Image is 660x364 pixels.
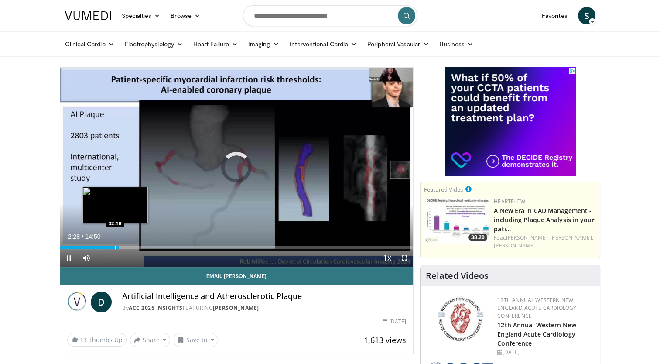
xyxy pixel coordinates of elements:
[60,68,414,267] video-js: Video Player
[424,198,489,244] a: 38:20
[129,304,183,312] a: ACC 2025 Insights
[116,7,166,24] a: Specialties
[494,234,596,250] div: Feat.
[284,35,362,53] a: Interventional Cardio
[494,206,594,233] a: A New Era in CAD Management - including Plaque Analysis in your pati…
[537,7,573,24] a: Favorites
[494,242,535,249] a: [PERSON_NAME]
[60,267,414,285] a: Email [PERSON_NAME]
[78,249,95,267] button: Mute
[243,5,417,26] input: Search topics, interventions
[468,234,487,241] span: 38:20
[424,198,489,244] img: 738d0e2d-290f-4d89-8861-908fb8b721dc.150x105_q85_crop-smart_upscale.jpg
[165,7,205,24] a: Browse
[80,336,87,344] span: 13
[91,292,112,312] a: D
[213,304,259,312] a: [PERSON_NAME]
[383,318,406,326] div: [DATE]
[497,296,576,319] a: 12th Annual Western New England Acute Cardiology Conference
[424,185,464,193] small: Featured Video
[82,233,84,240] span: /
[60,35,120,53] a: Clinical Cardio
[364,335,406,345] span: 1,613 views
[426,271,489,281] h4: Related Videos
[85,233,100,240] span: 14:50
[494,198,525,205] a: Heartflow
[67,333,127,347] a: 13 Thumbs Up
[68,233,80,240] span: 2:28
[60,246,414,249] div: Progress Bar
[120,35,188,53] a: Electrophysiology
[550,234,593,241] a: [PERSON_NAME],
[445,67,576,176] iframe: Advertisement
[436,296,485,342] img: 0954f259-7907-4053-a817-32a96463ecc8.png.150x105_q85_autocrop_double_scale_upscale_version-0.2.png
[122,304,406,312] div: By FEATURING
[378,249,396,267] button: Playback Rate
[497,348,593,356] div: [DATE]
[497,321,576,347] a: 12th Annual Western New England Acute Cardiology Conference
[130,333,171,347] button: Share
[362,35,434,53] a: Peripheral Vascular
[434,35,479,53] a: Business
[578,7,595,24] a: S
[82,187,148,223] img: image.jpeg
[243,35,284,53] a: Imaging
[188,35,243,53] a: Heart Failure
[506,234,549,241] a: [PERSON_NAME],
[65,11,111,20] img: VuMedi Logo
[396,249,413,267] button: Fullscreen
[60,249,78,267] button: Pause
[67,292,88,312] img: ACC 2025 Insights
[122,292,406,301] h4: Artificial Intelligence and Atherosclerotic Plaque
[174,333,218,347] button: Save to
